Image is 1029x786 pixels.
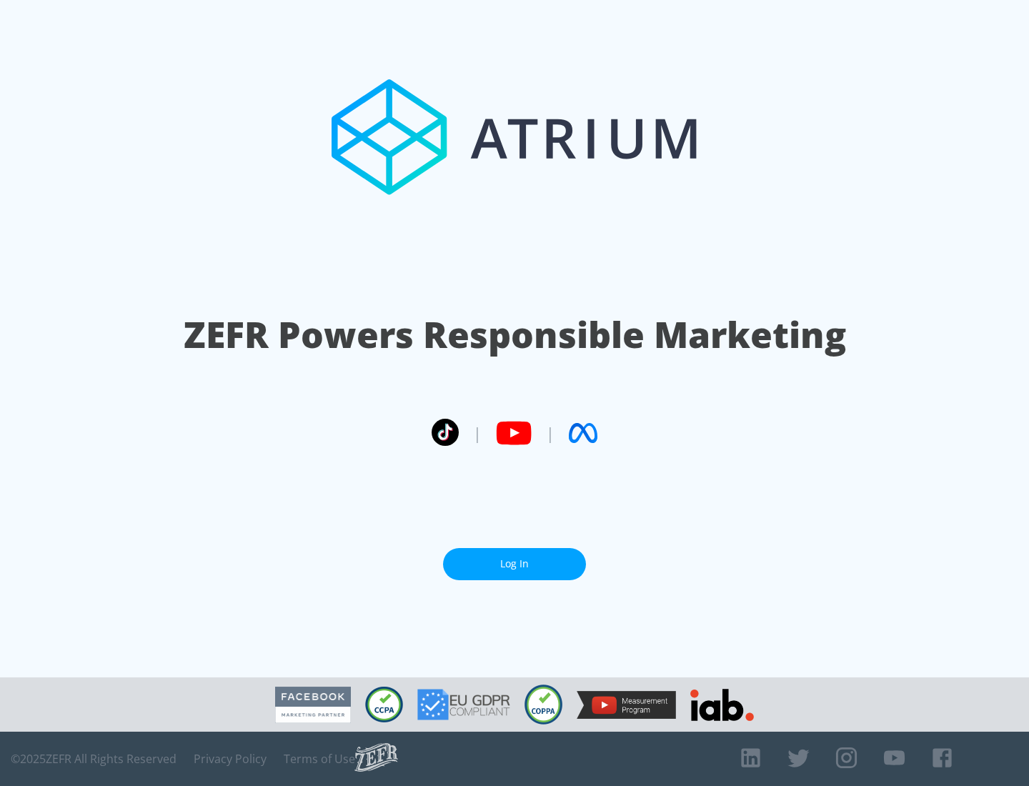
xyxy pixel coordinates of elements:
img: IAB [690,689,754,721]
span: | [546,422,555,444]
img: CCPA Compliant [365,687,403,722]
img: Facebook Marketing Partner [275,687,351,723]
h1: ZEFR Powers Responsible Marketing [184,310,846,359]
a: Log In [443,548,586,580]
span: | [473,422,482,444]
a: Privacy Policy [194,752,267,766]
img: GDPR Compliant [417,689,510,720]
img: COPPA Compliant [525,685,562,725]
img: YouTube Measurement Program [577,691,676,719]
span: © 2025 ZEFR All Rights Reserved [11,752,177,766]
a: Terms of Use [284,752,355,766]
